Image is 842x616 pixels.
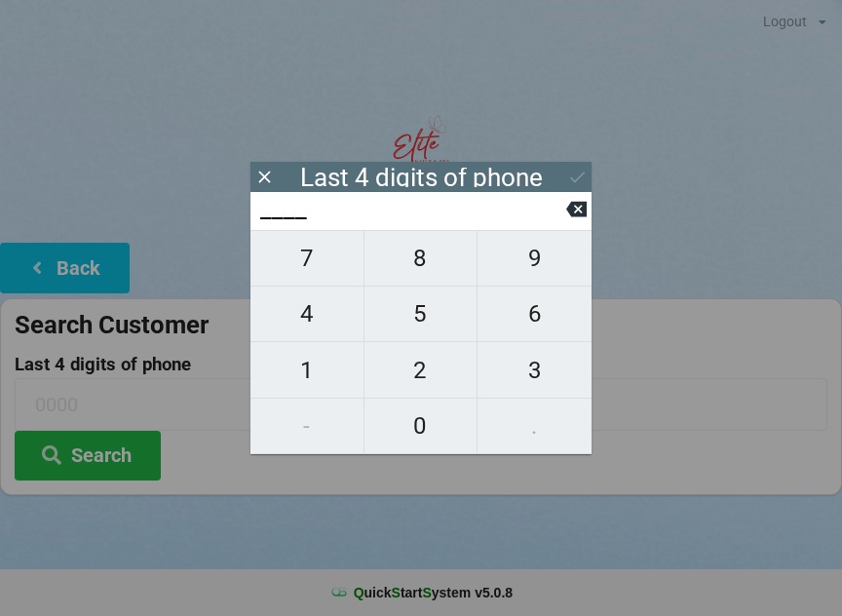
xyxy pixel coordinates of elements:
span: 5 [364,293,478,334]
button: 4 [250,287,364,342]
button: 3 [478,342,592,398]
button: 8 [364,230,478,287]
span: 3 [478,350,592,391]
button: 0 [364,399,478,454]
button: 6 [478,287,592,342]
button: 7 [250,230,364,287]
span: 7 [250,238,364,279]
div: Last 4 digits of phone [300,168,543,187]
span: 1 [250,350,364,391]
button: 5 [364,287,478,342]
span: 9 [478,238,592,279]
span: 2 [364,350,478,391]
button: 2 [364,342,478,398]
span: 6 [478,293,592,334]
span: 4 [250,293,364,334]
span: 0 [364,405,478,446]
button: 9 [478,230,592,287]
button: 1 [250,342,364,398]
span: 8 [364,238,478,279]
